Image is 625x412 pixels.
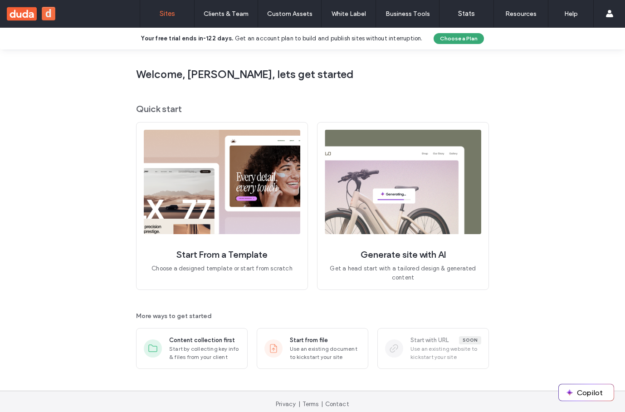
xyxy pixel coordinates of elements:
[276,401,296,407] a: Privacy
[290,345,361,361] span: Use an existing document to kickstart your site
[42,7,55,20] button: d
[377,328,489,369] div: Start with URLSoonUse an existing website to kickstart your site
[321,401,323,407] span: |
[160,10,175,18] label: Sites
[136,328,248,369] div: Content collection firstStart by collecting key info & files from your client
[203,35,232,42] b: -122 days
[144,130,300,234] img: quickStart1.png
[290,336,328,345] span: Start from file
[257,328,368,369] div: Start from fileUse an existing document to kickstart your site
[410,336,449,345] span: Start with URL
[136,103,489,115] span: Quick start
[235,35,423,42] span: Get an account plan to build and publish sites without interruption.
[325,401,349,407] a: Contact
[325,130,481,234] img: quickStart2.png
[176,249,268,260] span: Start From a Template
[151,264,293,273] span: Choose a designed template or start from scratch
[332,10,366,18] label: White Label
[386,10,430,18] label: Business Tools
[505,10,537,18] label: Resources
[303,401,319,407] a: Terms
[361,249,446,260] span: Generate site with AI
[564,10,578,18] label: Help
[458,10,475,18] label: Stats
[136,312,489,321] span: More ways to get started
[136,122,308,290] div: Start From a TemplateChoose a designed template or start from scratch
[298,401,300,407] span: |
[410,345,481,361] span: Use an existing website to kickstart your site
[141,35,233,42] b: Your free trial ends in .
[136,68,489,81] span: Welcome, [PERSON_NAME], lets get started
[169,345,240,361] span: Start by collecting key info & files from your client
[559,384,614,401] button: Copilot
[317,122,489,290] div: Generate site with AIGet a head start with a tailored design & generated content
[204,10,249,18] label: Clients & Team
[169,336,235,345] span: Content collection first
[267,10,312,18] label: Custom Assets
[434,33,484,44] button: Choose a Plan
[459,336,481,344] div: Soon
[325,264,481,282] span: Get a head start with a tailored design & generated content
